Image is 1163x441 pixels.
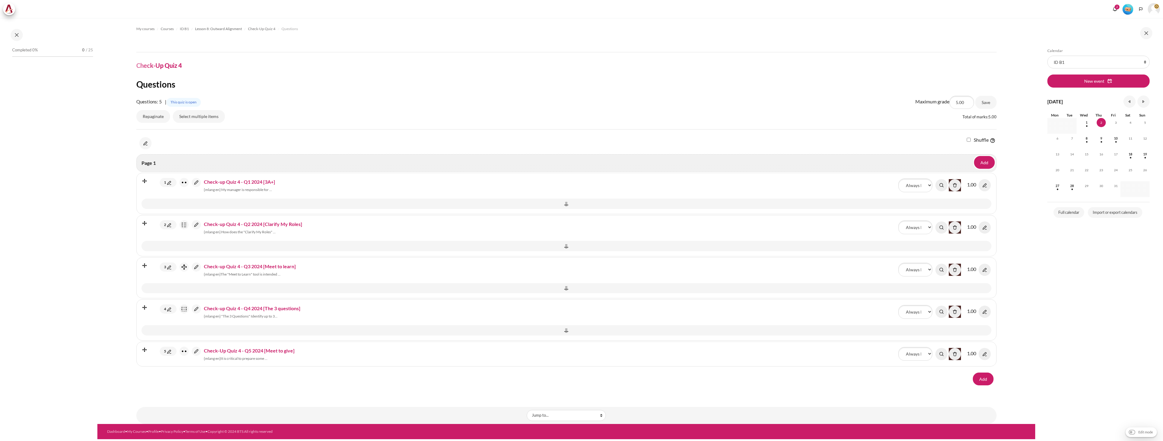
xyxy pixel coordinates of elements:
[162,220,174,229] a: 2 Edit question number (maximum 16 characters)
[166,98,201,107] span: Always available
[1111,181,1120,190] span: 31
[935,221,948,234] img: Preview question
[180,178,189,187] img: True/False
[189,229,302,235] span: {mlang en} How does the "Clarify My Roles" ...
[949,306,961,318] a: Delete
[180,220,189,229] img: Multiple choice
[1140,152,1150,156] a: Sunday, 19 October events
[180,26,189,32] span: ID B1
[1136,5,1145,14] button: Languages
[139,137,152,149] img: Edit heading 'Untitled section'
[107,429,631,434] div: • • • • •
[141,241,991,251] a: Add page break
[141,159,991,167] h4: Page 1
[963,266,976,273] span: Maximum mark
[1067,165,1077,175] span: 21
[1097,150,1106,159] span: 16
[988,114,997,119] span: 5.00
[1047,98,1063,105] h4: [DATE]
[248,25,275,33] a: Check-Up Quiz 4
[3,3,18,15] a: Architeck Architeck
[989,138,997,143] a: Help
[1088,207,1142,218] a: Import or export calendars
[973,373,994,385] a: Add
[166,264,172,270] img: Edit question number (maximum 16 characters)
[1067,134,1077,143] span: 7
[180,347,295,361] a: Check-Up Quiz 4 - Q5 2024 [Meet to give] {mlang en}It is critical to prepare some ...
[1053,165,1062,175] span: 20
[962,114,997,120] span: Total of marks:
[141,220,148,226] img: Move
[180,262,189,272] img: Drag and drop into text
[86,47,93,53] span: / 25
[12,46,93,63] a: Completed 0% 0 / 25
[141,283,991,293] a: Add page break
[1082,118,1091,127] span: 1
[979,224,991,230] a: Edit maximum mark
[935,348,948,360] img: Preview question
[189,356,295,361] span: {mlang en}It is critical to prepare some ...
[1067,181,1077,190] span: 28
[141,325,991,335] a: Add page break
[949,264,961,276] img: Delete
[1111,118,1120,127] span: 3
[1082,165,1091,175] span: 22
[162,347,174,356] a: 5 Edit question number (maximum 16 characters)
[281,25,298,33] a: Questions
[1126,118,1135,127] span: 4
[935,306,948,318] img: Preview question
[564,201,569,207] img: Add page break
[162,304,174,314] a: 4 Edit question number (maximum 16 characters)
[1097,181,1106,190] span: 30
[1139,113,1145,117] span: Sun
[980,159,988,166] span: Add
[141,262,148,269] img: Move
[1082,134,1091,143] span: 8
[963,350,976,357] span: Maximum mark
[1047,75,1150,87] button: New event
[189,272,296,277] span: {mlang en}The "Meet to Learn" tool is intended ...
[204,263,296,269] span: Check-up Quiz 4 - Q3 2024 [Meet to learn]
[97,18,1035,424] section: Content
[1110,5,1119,14] div: Show notification window with 2 new notifications
[963,307,976,315] span: Maximum mark
[963,181,976,188] span: Maximum mark
[1126,134,1135,143] span: 11
[935,264,948,276] img: Preview question
[1120,3,1136,15] a: Level #1
[180,262,296,277] a: Check-up Quiz 4 - Q3 2024 [Meet to learn] {mlang en}The "Meet to Learn" tool is intended ...
[974,156,995,169] a: Add
[1097,165,1106,175] span: 23
[173,110,225,123] button: Select multiple items
[141,304,148,311] img: Move
[1047,48,1150,53] h5: Calendar
[1111,113,1116,117] span: Fri
[161,25,174,33] a: Courses
[1097,137,1106,140] a: Thursday, 9 October events
[564,328,569,333] img: Add page break
[949,221,961,234] img: Delete
[136,98,162,105] span: Questions: 5
[1053,150,1062,159] span: 13
[949,348,961,360] a: Delete
[1123,4,1133,15] img: Level #1
[204,348,295,353] span: Check-Up Quiz 4 - Q5 2024 [Meet to give]
[1115,5,1119,9] div: 2
[990,138,995,143] img: Help with Shuffle
[949,179,961,191] img: Delete
[1111,137,1120,140] a: Friday, 10 October events
[189,187,275,193] span: {mlang en} My manager is responsible for ...
[1051,113,1059,117] span: Mon
[963,223,976,231] span: Maximum mark
[12,47,38,53] span: Completed 0%
[1123,3,1133,15] div: Level #1
[141,178,148,184] img: Move
[1148,3,1160,15] a: User menu
[180,304,300,319] a: Check-up Quiz 4 - Q4 2024 [The 3 questions] {mlang en} "The 3 Questions" Identify up to 3...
